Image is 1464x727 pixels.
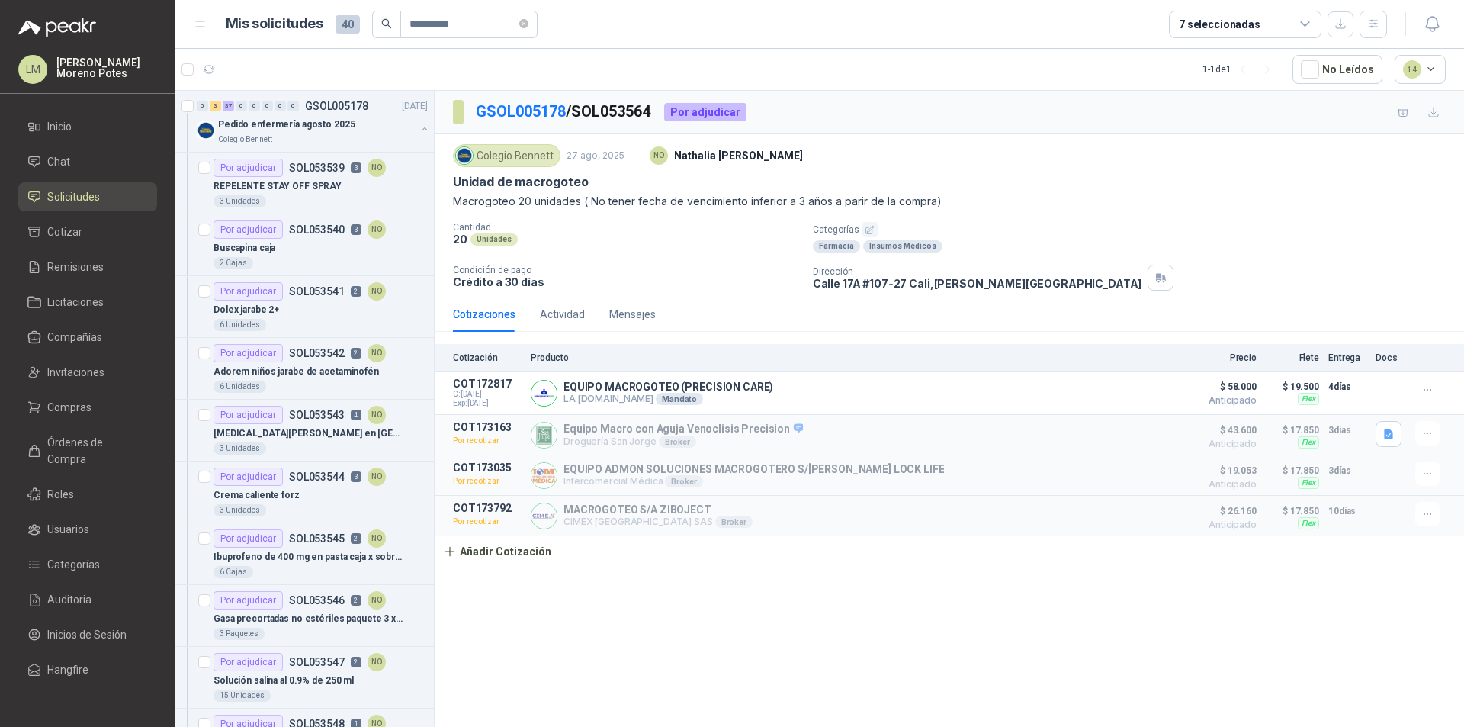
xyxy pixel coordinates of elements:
[1180,502,1257,520] span: $ 26.160
[262,101,273,111] div: 0
[715,516,753,528] div: Broker
[1298,436,1319,449] div: Flex
[18,515,157,544] a: Usuarios
[47,399,91,416] span: Compras
[368,653,386,671] div: NO
[18,147,157,176] a: Chat
[47,591,91,608] span: Auditoria
[175,276,434,338] a: Por adjudicarSOL0535412NODolex jarabe 2+6 Unidades
[213,195,266,207] div: 3 Unidades
[609,306,656,323] div: Mensajes
[1266,352,1319,363] p: Flete
[351,657,361,667] p: 2
[289,410,345,420] p: SOL053543
[813,277,1142,290] p: Calle 17A #107-27 Cali , [PERSON_NAME][GEOGRAPHIC_DATA]
[175,585,434,647] a: Por adjudicarSOL0535462NOGasa precortadas no estériles paquete 3 x 3 paquete de 200 unidades3 Paq...
[351,595,361,606] p: 2
[213,303,279,317] p: Dolex jarabe 2+
[18,585,157,614] a: Auditoria
[1292,55,1382,84] button: No Leídos
[368,468,386,486] div: NO
[351,348,361,359] p: 2
[1266,502,1319,520] p: $ 17.850
[47,434,143,468] span: Órdenes de Compra
[47,188,100,205] span: Solicitudes
[18,182,157,211] a: Solicitudes
[368,406,386,424] div: NO
[453,421,522,433] p: COT173163
[531,381,557,406] img: Company Logo
[47,118,72,135] span: Inicio
[1328,352,1366,363] p: Entrega
[531,352,1171,363] p: Producto
[213,504,266,516] div: 3 Unidades
[47,556,100,573] span: Categorías
[563,436,803,448] p: Droguería San Jorge
[18,358,157,387] a: Invitaciones
[18,550,157,579] a: Categorías
[453,233,467,246] p: 20
[289,471,345,482] p: SOL053544
[1376,352,1406,363] p: Docs
[18,620,157,649] a: Inicios de Sesión
[453,502,522,514] p: COT173792
[175,153,434,214] a: Por adjudicarSOL0535393NOREPELENTE STAY OFF SPRAY3 Unidades
[1180,462,1257,480] span: $ 19.053
[213,426,403,441] p: [MEDICAL_DATA][PERSON_NAME] en [GEOGRAPHIC_DATA]
[519,19,528,28] span: close-circle
[563,423,803,436] p: Equipo Macro con Aguja Venoclisis Precision
[213,628,265,640] div: 3 Paquetes
[213,179,342,194] p: REPELENTE STAY OFF SPRAY
[453,474,522,489] p: Por recotizar
[213,674,354,688] p: Solución salina al 0.9% de 250 ml
[18,655,157,684] a: Hangfire
[813,222,1458,237] p: Categorías
[453,306,515,323] div: Cotizaciones
[1328,378,1366,396] p: 4 días
[213,344,283,362] div: Por adjudicar
[567,149,624,163] p: 27 ago, 2025
[519,17,528,31] span: close-circle
[368,529,386,548] div: NO
[218,133,272,146] p: Colegio Bennett
[368,591,386,610] div: NO
[213,591,283,610] div: Por adjudicar
[289,224,345,235] p: SOL053540
[453,433,522,449] p: Por recotizar
[1180,396,1257,405] span: Anticipado
[289,657,345,667] p: SOL053547
[351,533,361,544] p: 2
[813,240,860,253] div: Farmacia
[175,462,434,523] a: Por adjudicarSOL0535443NOCrema caliente forz3 Unidades
[563,463,944,475] p: EQUIPO ADMON SOLUCIONES MACROGOTERO S/[PERSON_NAME] LOCK LIFE
[47,486,74,503] span: Roles
[368,220,386,239] div: NO
[531,423,557,448] img: Company Logo
[18,253,157,281] a: Remisiones
[18,428,157,474] a: Órdenes de Compra
[1180,378,1257,396] span: $ 58.000
[470,233,518,246] div: Unidades
[47,329,102,346] span: Compañías
[1395,55,1446,84] button: 14
[1180,480,1257,489] span: Anticipado
[197,97,431,146] a: 0 3 37 0 0 0 0 0 GSOL005178[DATE] Company LogoPedido enfermería agosto 2025Colegio Bennett
[289,595,345,606] p: SOL053546
[47,224,82,240] span: Cotizar
[213,365,379,379] p: Adorem niños jarabe de acetaminofén
[213,241,275,256] p: Buscapina caja
[213,488,300,503] p: Crema caliente forz
[453,265,801,275] p: Condición de pago
[213,690,271,702] div: 15 Unidades
[664,103,746,121] div: Por adjudicar
[213,220,283,239] div: Por adjudicar
[175,647,434,709] a: Por adjudicarSOL0535472NOSolución salina al 0.9% de 250 ml15 Unidades
[453,193,1446,210] p: Macrogoteo 20 unidades ( No tener fecha de vencimiento inferior a 3 años a parir de la compra)
[213,257,253,269] div: 2 Cajas
[1180,520,1257,529] span: Anticipado
[213,381,266,393] div: 6 Unidades
[210,101,221,111] div: 3
[18,323,157,352] a: Compañías
[1266,421,1319,439] p: $ 17.850
[1180,352,1257,363] p: Precio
